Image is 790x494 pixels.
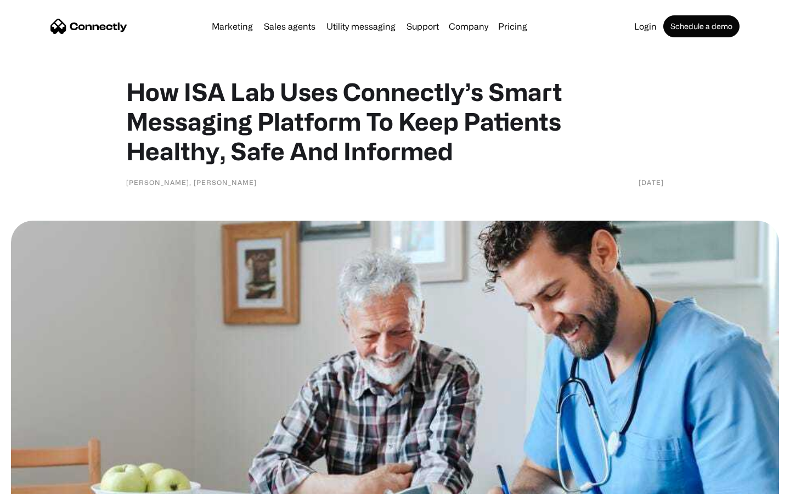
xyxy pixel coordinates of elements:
[259,22,320,31] a: Sales agents
[322,22,400,31] a: Utility messaging
[663,15,740,37] a: Schedule a demo
[449,19,488,34] div: Company
[207,22,257,31] a: Marketing
[630,22,661,31] a: Login
[494,22,532,31] a: Pricing
[126,177,257,188] div: [PERSON_NAME], [PERSON_NAME]
[445,19,492,34] div: Company
[22,475,66,490] ul: Language list
[639,177,664,188] div: [DATE]
[402,22,443,31] a: Support
[126,77,664,166] h1: How ISA Lab Uses Connectly’s Smart Messaging Platform To Keep Patients Healthy, Safe And Informed
[50,18,127,35] a: home
[11,475,66,490] aside: Language selected: English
